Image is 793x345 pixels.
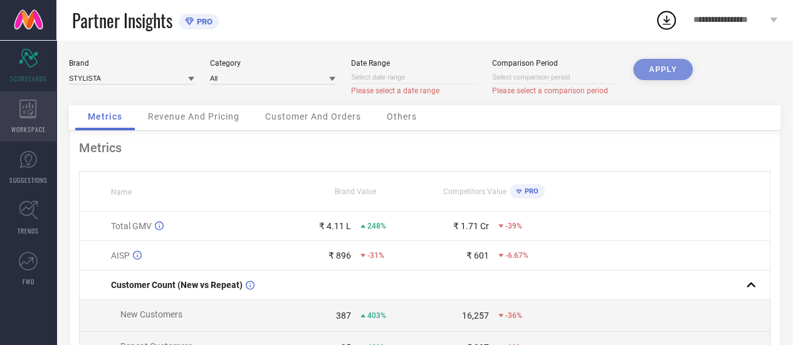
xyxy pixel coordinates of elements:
div: Open download list [655,9,678,31]
span: -36% [505,311,522,320]
span: Please select a date range [351,86,439,95]
span: Competitors Value [443,187,507,196]
div: Date Range [351,59,476,68]
div: Brand [69,59,194,68]
span: Brand Value [335,187,376,196]
input: Select date range [351,71,476,84]
div: ₹ 601 [466,250,489,260]
span: AISP [111,250,130,260]
span: Metrics [88,111,122,121]
span: WORKSPACE [11,125,46,134]
span: Customer And Orders [265,111,361,121]
span: Name [111,188,132,197]
span: Customer Count (New vs Repeat) [111,280,243,290]
span: 403% [367,311,386,320]
span: SCORECARDS [10,74,47,83]
div: 387 [336,311,351,321]
span: FWD [23,277,34,286]
span: TRENDS [18,226,39,235]
span: SUGGESTIONS [9,175,48,185]
span: Total GMV [111,221,152,231]
span: -6.67% [505,251,528,260]
div: Comparison Period [492,59,617,68]
span: Partner Insights [72,8,172,33]
div: Category [210,59,335,68]
div: Metrics [79,140,770,155]
div: ₹ 896 [328,250,351,260]
span: -31% [367,251,384,260]
div: 16,257 [462,311,489,321]
div: ₹ 1.71 Cr [453,221,489,231]
div: ₹ 4.11 L [319,221,351,231]
span: New Customers [120,309,182,319]
span: PRO [522,187,538,195]
span: Revenue And Pricing [148,111,239,121]
span: PRO [194,17,213,26]
input: Select comparison period [492,71,617,84]
span: -39% [505,222,522,230]
span: Others [387,111,417,121]
span: 248% [367,222,386,230]
span: Please select a comparison period [492,86,608,95]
